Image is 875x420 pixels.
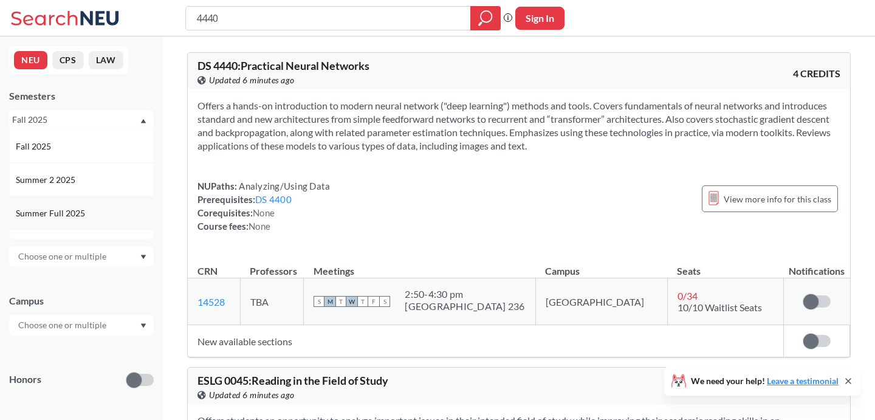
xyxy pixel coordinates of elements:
span: S [379,296,390,307]
span: T [357,296,368,307]
button: Sign In [515,7,564,30]
div: magnifying glass [470,6,501,30]
span: We need your help! [691,377,839,385]
div: Fall 2025Dropdown arrowFall 2025Summer 2 2025Summer Full 2025Summer 1 2025Spring 2025Fall 2024Sum... [9,110,154,129]
button: LAW [89,51,123,69]
button: CPS [52,51,84,69]
span: W [346,296,357,307]
span: Fall 2025 [16,140,53,153]
th: Professors [240,252,304,278]
div: CRN [197,264,218,278]
span: S [314,296,324,307]
span: Analyzing/Using Data [237,181,330,191]
div: Fall 2025 [12,113,139,126]
td: [GEOGRAPHIC_DATA] [535,278,667,325]
a: DS 4400 [255,194,292,205]
div: NUPaths: Prerequisites: Corequisites: Course fees: [197,179,330,233]
div: Dropdown arrow [9,315,154,336]
div: 2:50 - 4:30 pm [405,288,524,300]
span: Updated 6 minutes ago [209,74,295,87]
td: New available sections [188,325,784,357]
span: View more info for this class [724,191,831,207]
th: Meetings [304,252,535,278]
section: Offers a hands-on introduction to modern neural network ("deep learning") methods and tools. Cove... [197,99,840,153]
div: [GEOGRAPHIC_DATA] 236 [405,300,524,312]
div: Dropdown arrow [9,246,154,267]
div: Semesters [9,89,154,103]
span: ESLG 0045 : Reading in the Field of Study [197,374,388,387]
span: Updated 6 minutes ago [209,388,295,402]
th: Notifications [784,252,850,278]
input: Class, professor, course number, "phrase" [195,8,462,29]
span: Summer Full 2025 [16,207,87,220]
span: 0 / 34 [678,290,698,301]
svg: magnifying glass [478,10,493,27]
td: TBA [240,278,304,325]
span: 4 CREDITS [793,67,840,80]
input: Choose one or multiple [12,249,114,264]
input: Choose one or multiple [12,318,114,332]
a: 14528 [197,296,225,308]
th: Campus [535,252,667,278]
button: NEU [14,51,47,69]
svg: Dropdown arrow [140,119,146,123]
span: M [324,296,335,307]
span: DS 4440 : Practical Neural Networks [197,59,369,72]
div: Campus [9,294,154,308]
span: None [253,207,275,218]
span: F [368,296,379,307]
th: Seats [667,252,783,278]
span: 10/10 Waitlist Seats [678,301,762,313]
span: T [335,296,346,307]
p: Honors [9,373,41,387]
a: Leave a testimonial [767,376,839,386]
span: Summer 2 2025 [16,173,78,187]
span: None [249,221,270,232]
svg: Dropdown arrow [140,323,146,328]
svg: Dropdown arrow [140,255,146,260]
